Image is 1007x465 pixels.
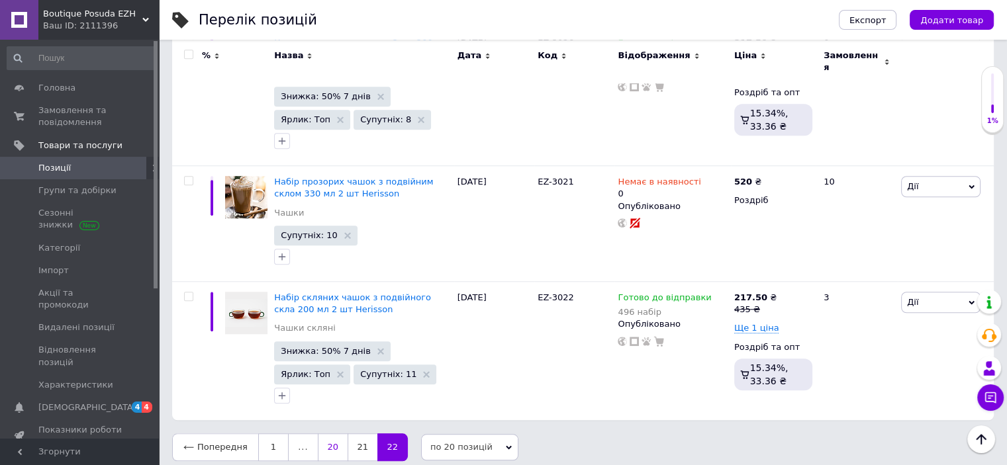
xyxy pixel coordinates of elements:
[225,176,267,218] img: Набор прозрачных чашек с двойным стеклом 330 мл 2 шт Herisson
[734,292,777,304] div: ₴
[734,304,777,316] div: 435 ₴
[38,379,113,391] span: Характеристики
[142,402,152,413] span: 4
[816,27,898,166] div: 0
[38,424,122,448] span: Показники роботи компанії
[816,166,898,282] div: 10
[289,433,318,461] span: ...
[907,181,918,191] span: Дії
[457,50,482,62] span: Дата
[538,50,557,62] span: Код
[734,177,752,187] b: 520
[618,307,711,317] div: 496 набір
[618,200,727,212] div: Опубліковано
[907,297,918,307] span: Дії
[849,15,887,25] span: Експорт
[967,425,995,453] button: Наверх
[38,207,122,231] span: Сезонні знижки
[816,281,898,419] div: 3
[202,50,211,62] span: %
[199,13,317,27] div: Перелік позицій
[734,341,812,353] div: Роздріб та опт
[274,177,433,198] a: Набір прозорих чашок з подвійним склом 330 мл 2 шт Herisson
[920,15,983,25] span: Додати товар
[225,292,267,334] img: Набор стеклянных чашек с двойным стеклом 200 мл 2 шт Herisson
[281,347,371,355] span: Знижка: 50% 7 днів
[38,344,122,368] span: Відновлення позицій
[38,265,69,276] span: Імпорт
[982,116,1003,126] div: 1%
[274,207,304,219] a: Чашки
[38,242,80,254] span: Категорії
[734,194,812,206] div: Роздріб
[274,322,335,334] a: Чашки скляні
[454,281,534,419] div: [DATE]
[43,8,142,20] span: Boutique Posuda EZH
[360,115,411,124] span: Супутніх: 8
[977,384,1004,411] button: Чат з покупцем
[38,82,75,94] span: Головна
[618,292,711,306] span: Готово до відправки
[750,108,789,132] span: 15.34%, 33.36 ₴
[172,433,258,461] a: Попередня
[281,92,371,101] span: Знижка: 50% 7 днів
[281,115,330,124] span: Ярлик: Топ
[132,402,142,413] span: 4
[38,287,122,311] span: Акції та промокоди
[750,362,789,386] span: 15.34%, 33.36 ₴
[281,370,330,378] span: Ярлик: Топ
[538,177,574,187] span: EZ-3021
[38,321,115,333] span: Видалені позиції
[38,162,71,174] span: Позиції
[360,370,416,378] span: Супутніх: 11
[910,10,994,30] button: Додати товар
[421,434,518,460] span: по 20 позицій
[281,231,337,239] span: Супутніх: 10
[258,433,289,461] a: 1
[7,46,156,70] input: Пошук
[734,323,779,333] span: Ще 1 ціна
[824,50,881,73] span: Замовлення
[318,433,348,461] a: 20
[38,105,122,128] span: Замовлення та повідомлення
[734,50,757,62] span: Ціна
[734,176,761,188] div: ₴
[734,292,767,302] b: 217.50
[618,176,700,200] div: 0
[38,402,136,413] span: [DEMOGRAPHIC_DATA]
[538,292,574,302] span: EZ-3022
[38,185,117,196] span: Групи та добірки
[734,87,812,99] div: Роздріб та опт
[43,20,159,32] div: Ваш ID: 2111396
[377,433,408,461] a: 22
[348,433,377,461] a: 21
[274,50,303,62] span: Назва
[839,10,897,30] button: Експорт
[454,166,534,282] div: [DATE]
[38,140,122,151] span: Товари та послуги
[454,27,534,166] div: [DATE]
[274,292,431,314] a: Набір скляних чашок з подвійного скла 200 мл 2 шт Herisson
[618,50,690,62] span: Відображення
[618,177,700,190] span: Немає в наявності
[618,318,727,330] div: Опубліковано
